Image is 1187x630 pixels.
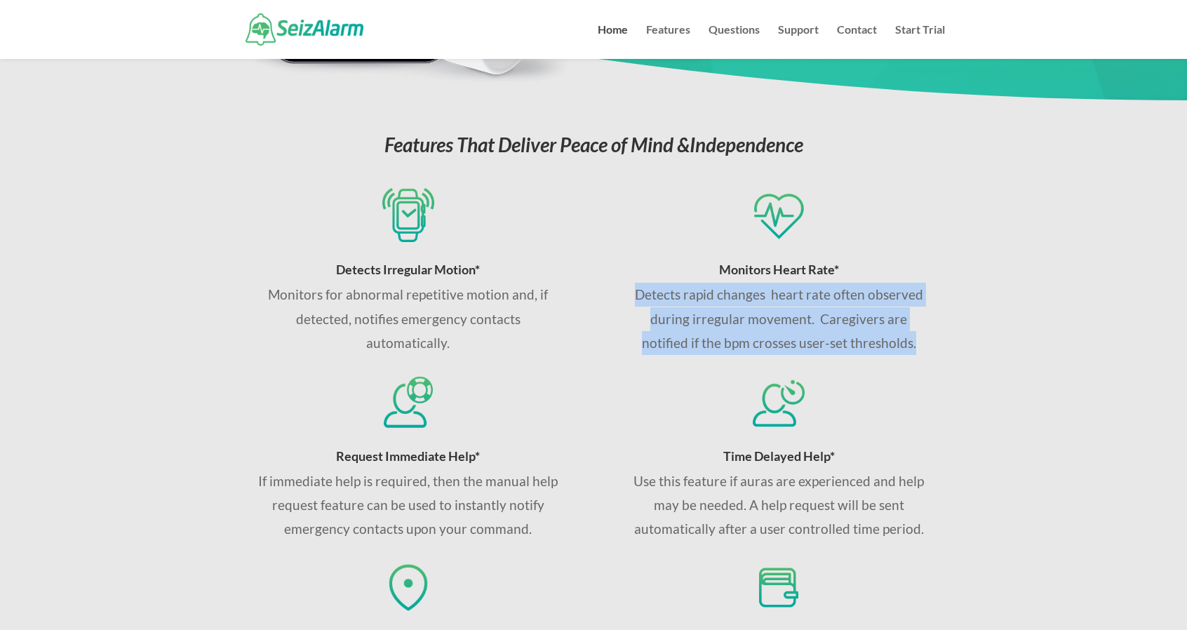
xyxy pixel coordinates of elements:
p: Detects rapid changes heart rate often observed during irregular movement. Caregivers are notifie... [629,283,930,355]
img: Track seizure events for your records and share with your doctor [753,561,805,615]
em: Features That Deliver Peace of Mind & [384,133,803,156]
img: Request immediate help if you think you'll have a sizure [382,375,434,429]
span: Independence [690,133,803,156]
a: Questions [709,25,760,59]
img: Monitors for seizures using heart rate [753,188,805,242]
span: Request Immediate Help* [336,448,480,464]
img: Request help if you think you are going to have a seizure [753,375,805,429]
img: SeizAlarm [246,13,364,45]
img: Detects seizures via iPhone and Apple Watch sensors [382,188,434,242]
p: If immediate help is required, then the manual help request feature can be used to instantly noti... [257,469,558,542]
a: Contact [837,25,877,59]
span: Detects Irregular Motion* [336,262,480,277]
a: Start Trial [895,25,945,59]
p: Use this feature if auras are experienced and help may be needed. A help request will be sent aut... [629,469,930,542]
a: Features [646,25,690,59]
img: GPS coordinates sent to contacts if seizure is detected [382,561,434,615]
span: Monitors Heart Rate* [719,262,839,277]
p: Monitors for abnormal repetitive motion and, if detected, notifies emergency contacts automatically. [257,283,558,355]
a: Support [778,25,819,59]
span: Time Delayed Help* [723,448,835,464]
a: Home [598,25,628,59]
